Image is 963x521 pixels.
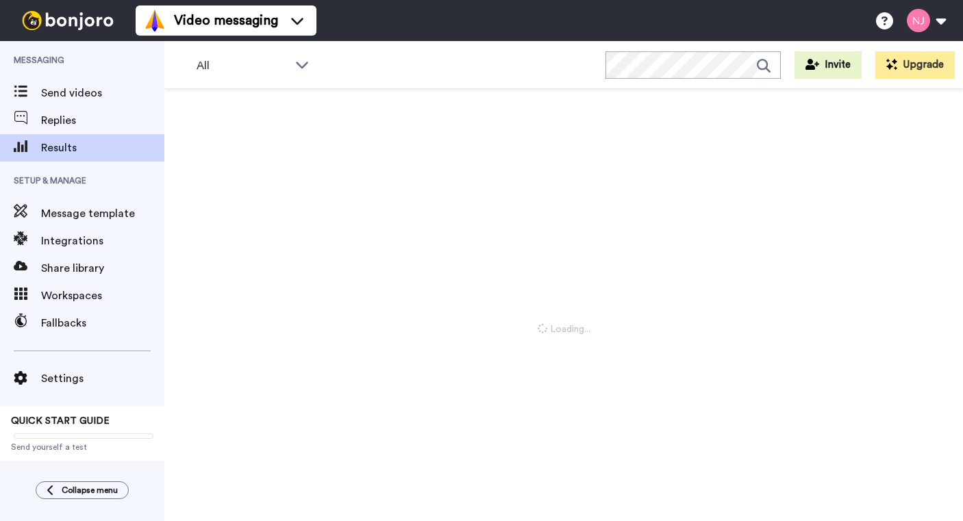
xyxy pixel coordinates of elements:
[144,10,166,31] img: vm-color.svg
[62,485,118,496] span: Collapse menu
[41,112,164,129] span: Replies
[41,140,164,156] span: Results
[11,442,153,453] span: Send yourself a test
[36,481,129,499] button: Collapse menu
[41,233,164,249] span: Integrations
[41,315,164,331] span: Fallbacks
[538,322,590,336] span: Loading...
[174,11,278,30] span: Video messaging
[41,85,164,101] span: Send videos
[795,51,862,79] button: Invite
[197,58,288,74] span: All
[41,288,164,304] span: Workspaces
[11,416,110,426] span: QUICK START GUIDE
[16,11,119,30] img: bj-logo-header-white.svg
[875,51,955,79] button: Upgrade
[41,260,164,277] span: Share library
[41,370,164,387] span: Settings
[41,205,164,222] span: Message template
